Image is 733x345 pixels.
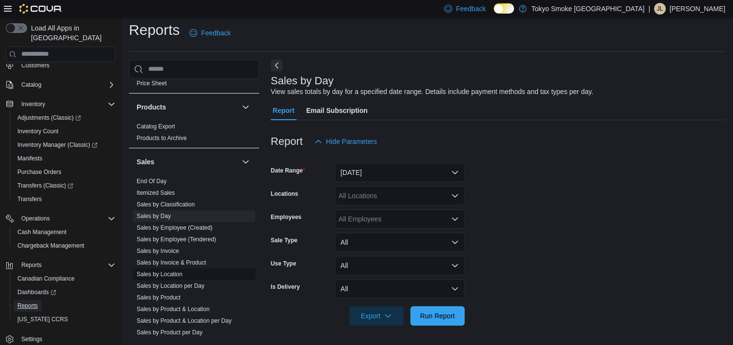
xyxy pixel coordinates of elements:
[14,286,60,298] a: Dashboards
[306,101,368,120] span: Email Subscription
[137,201,195,208] a: Sales by Classification
[21,81,41,89] span: Catalog
[129,121,259,148] div: Products
[420,311,455,321] span: Run Report
[670,3,725,15] p: [PERSON_NAME]
[21,261,42,269] span: Reports
[137,248,179,254] a: Sales by Invoice
[654,3,666,15] div: Jennifer Lamont
[137,271,183,278] a: Sales by Location
[531,3,645,15] p: Tokyo Smoke [GEOGRAPHIC_DATA]
[17,259,115,271] span: Reports
[17,155,42,162] span: Manifests
[21,335,42,343] span: Settings
[137,102,166,112] h3: Products
[137,102,238,112] button: Products
[271,60,282,71] button: Next
[2,78,119,92] button: Catalog
[137,282,204,289] a: Sales by Location per Day
[17,141,97,149] span: Inventory Manager (Classic)
[14,193,46,205] a: Transfers
[21,100,45,108] span: Inventory
[129,20,180,40] h1: Reports
[657,3,663,15] span: JL
[14,300,42,312] a: Reports
[137,329,203,336] span: Sales by Product per Day
[271,236,297,244] label: Sale Type
[451,215,459,223] button: Open list of options
[456,4,485,14] span: Feedback
[137,317,232,325] span: Sales by Product & Location per Day
[17,259,46,271] button: Reports
[14,125,62,137] a: Inventory Count
[14,180,77,191] a: Transfers (Classic)
[17,168,62,176] span: Purchase Orders
[10,313,119,326] button: [US_STATE] CCRS
[10,165,119,179] button: Purchase Orders
[10,138,119,152] a: Inventory Manager (Classic)
[17,195,42,203] span: Transfers
[21,62,49,69] span: Customers
[14,153,46,164] a: Manifests
[2,212,119,225] button: Operations
[17,98,49,110] button: Inventory
[10,285,119,299] a: Dashboards
[129,175,259,342] div: Sales
[14,112,85,124] a: Adjustments (Classic)
[17,288,56,296] span: Dashboards
[335,279,465,298] button: All
[137,135,187,141] a: Products to Archive
[17,275,75,282] span: Canadian Compliance
[10,225,119,239] button: Cash Management
[137,259,206,267] span: Sales by Invoice & Product
[271,167,305,174] label: Date Range
[271,75,334,87] h3: Sales by Day
[17,127,59,135] span: Inventory Count
[335,256,465,275] button: All
[335,163,465,182] button: [DATE]
[17,242,84,250] span: Chargeback Management
[14,153,115,164] span: Manifests
[17,333,115,345] span: Settings
[14,314,72,325] a: [US_STATE] CCRS
[21,215,50,222] span: Operations
[10,299,119,313] button: Reports
[10,239,119,252] button: Chargeback Management
[17,333,46,345] a: Settings
[311,132,381,151] button: Hide Parameters
[14,314,115,325] span: Washington CCRS
[10,192,119,206] button: Transfers
[137,123,175,130] span: Catalog Export
[137,224,213,231] a: Sales by Employee (Created)
[19,4,62,14] img: Cova
[14,226,70,238] a: Cash Management
[17,228,66,236] span: Cash Management
[14,286,115,298] span: Dashboards
[27,23,115,43] span: Load All Apps in [GEOGRAPHIC_DATA]
[186,23,234,43] a: Feedback
[137,317,232,324] a: Sales by Product & Location per Day
[271,283,300,291] label: Is Delivery
[17,60,53,71] a: Customers
[349,306,404,326] button: Export
[10,111,119,125] a: Adjustments (Classic)
[14,240,88,251] a: Chargeback Management
[14,226,115,238] span: Cash Management
[17,213,54,224] button: Operations
[14,125,115,137] span: Inventory Count
[137,213,171,220] a: Sales by Day
[137,189,175,197] span: Itemized Sales
[137,157,155,167] h3: Sales
[271,260,296,267] label: Use Type
[137,270,183,278] span: Sales by Location
[137,294,181,301] span: Sales by Product
[10,179,119,192] a: Transfers (Classic)
[14,300,115,312] span: Reports
[271,213,301,221] label: Employees
[355,306,398,326] span: Export
[137,189,175,196] a: Itemized Sales
[335,233,465,252] button: All
[137,178,167,185] a: End Of Day
[2,97,119,111] button: Inventory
